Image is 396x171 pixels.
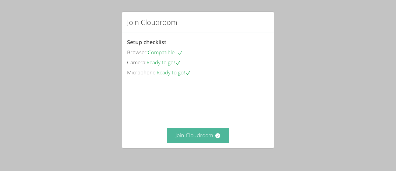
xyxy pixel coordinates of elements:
span: Setup checklist [127,38,166,46]
h2: Join Cloudroom [127,17,177,28]
span: Camera: [127,59,147,66]
span: Ready to go! [147,59,181,66]
span: Compatible [148,49,183,56]
span: Browser: [127,49,148,56]
span: Ready to go! [157,69,191,76]
span: Microphone: [127,69,157,76]
button: Join Cloudroom [167,128,229,143]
